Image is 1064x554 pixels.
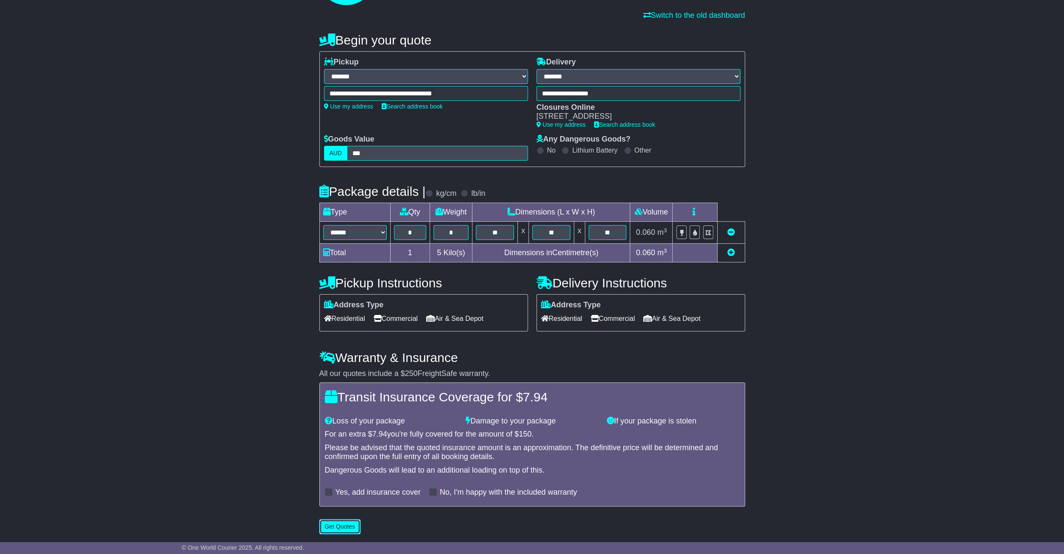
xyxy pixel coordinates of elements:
[374,312,418,325] span: Commercial
[324,312,365,325] span: Residential
[319,369,745,379] div: All our quotes include a $ FreightSafe warranty.
[319,276,528,290] h4: Pickup Instructions
[536,276,745,290] h4: Delivery Instructions
[319,184,426,198] h4: Package details |
[324,301,384,310] label: Address Type
[325,430,740,439] div: For an extra $ you're fully covered for the amount of $ .
[664,248,667,254] sup: 3
[405,369,418,378] span: 250
[335,488,421,497] label: Yes, add insurance cover
[324,58,359,67] label: Pickup
[536,112,732,121] div: [STREET_ADDRESS]
[324,135,374,144] label: Goods Value
[547,146,556,154] label: No
[636,228,655,237] span: 0.060
[727,228,735,237] a: Remove this item
[324,103,373,110] a: Use my address
[536,103,732,112] div: Closures Online
[636,248,655,257] span: 0.060
[603,417,744,426] div: If your package is stolen
[461,417,603,426] div: Damage to your package
[657,228,667,237] span: m
[319,244,390,262] td: Total
[594,121,655,128] a: Search address book
[325,443,740,462] div: Please be advised that the quoted insurance amount is an approximation. The definitive price will...
[430,203,472,222] td: Weight
[634,146,651,154] label: Other
[536,58,576,67] label: Delivery
[472,203,630,222] td: Dimensions (L x W x H)
[440,488,577,497] label: No, I'm happy with the included warranty
[437,248,441,257] span: 5
[541,301,601,310] label: Address Type
[319,519,361,534] button: Get Quotes
[390,244,430,262] td: 1
[523,390,547,404] span: 7.94
[536,135,631,144] label: Any Dangerous Goods?
[390,203,430,222] td: Qty
[319,351,745,365] h4: Warranty & Insurance
[325,390,740,404] h4: Transit Insurance Coverage for $
[664,227,667,234] sup: 3
[372,430,387,438] span: 7.94
[630,203,673,222] td: Volume
[727,248,735,257] a: Add new item
[471,189,485,198] label: lb/in
[319,33,745,47] h4: Begin your quote
[536,121,586,128] a: Use my address
[472,244,630,262] td: Dimensions in Centimetre(s)
[321,417,462,426] div: Loss of your package
[574,222,585,244] td: x
[324,146,348,161] label: AUD
[643,312,701,325] span: Air & Sea Depot
[182,544,304,551] span: © One World Courier 2025. All rights reserved.
[657,248,667,257] span: m
[325,466,740,475] div: Dangerous Goods will lead to an additional loading on top of this.
[591,312,635,325] span: Commercial
[541,312,582,325] span: Residential
[436,189,456,198] label: kg/cm
[519,430,531,438] span: 150
[430,244,472,262] td: Kilo(s)
[382,103,443,110] a: Search address book
[572,146,617,154] label: Lithium Battery
[643,11,745,19] a: Switch to the old dashboard
[426,312,483,325] span: Air & Sea Depot
[319,203,390,222] td: Type
[518,222,529,244] td: x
